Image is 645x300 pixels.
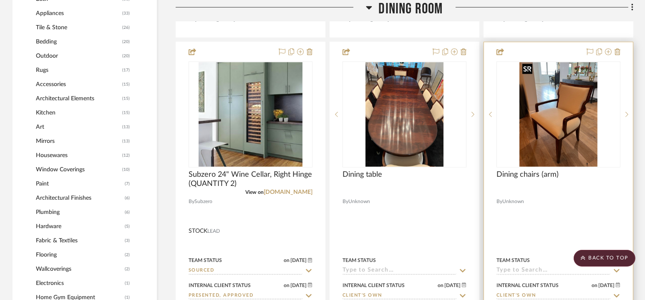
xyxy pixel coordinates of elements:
[36,148,120,163] span: Housewares
[592,283,598,288] span: on
[348,198,370,206] span: Unknown
[36,234,123,248] span: Fabric & Textiles
[122,35,130,48] span: (20)
[125,177,130,191] span: (7)
[496,267,610,275] input: Type to Search…
[497,62,620,167] div: 0
[496,198,502,206] span: By
[36,177,123,191] span: Paint
[189,170,312,188] span: Subzero 24" Wine Cellar, Right Hinge (QUANTITY 2)
[189,198,194,206] span: By
[343,62,466,167] div: 0
[189,292,302,300] input: Type to Search…
[36,92,120,106] span: Architectural Elements
[199,62,302,167] img: Subzero 24" Wine Cellar, Right Hinge (QUANTITY 2)
[125,234,130,247] span: (3)
[122,163,130,176] span: (10)
[122,7,130,20] span: (33)
[122,135,130,148] span: (13)
[189,282,251,289] div: Internal Client Status
[438,283,444,288] span: on
[36,205,123,219] span: Plumbing
[290,257,308,263] span: [DATE]
[519,62,598,167] img: Dining chairs (arm)
[122,149,130,162] span: (12)
[125,248,130,262] span: (2)
[496,282,559,289] div: Internal Client Status
[36,219,123,234] span: Hardware
[264,189,312,195] a: [DOMAIN_NAME]
[189,257,222,264] div: Team Status
[343,267,456,275] input: Type to Search…
[194,198,212,206] span: Subzero
[122,92,130,105] span: (15)
[36,262,123,276] span: Wallcoverings
[36,63,120,77] span: Rugs
[284,283,290,288] span: on
[343,170,382,179] span: Dining table
[36,163,120,177] span: Window Coverings
[343,257,376,264] div: Team Status
[125,206,130,219] span: (6)
[496,170,559,179] span: Dining chairs (arm)
[122,120,130,134] span: (13)
[444,282,462,288] span: [DATE]
[36,20,120,35] span: Tile & Stone
[122,49,130,63] span: (20)
[125,262,130,276] span: (2)
[122,64,130,77] span: (17)
[598,282,616,288] span: [DATE]
[36,35,120,49] span: Bedding
[122,106,130,119] span: (15)
[365,62,444,167] img: Dining table
[125,191,130,205] span: (6)
[343,198,348,206] span: By
[125,277,130,290] span: (1)
[189,267,302,275] input: Type to Search…
[290,282,308,288] span: [DATE]
[36,6,120,20] span: Appliances
[343,282,405,289] div: Internal Client Status
[125,220,130,233] span: (5)
[496,292,610,300] input: Type to Search…
[36,77,120,92] span: Accessories
[36,191,123,205] span: Architectural Finishes
[36,106,120,120] span: Kitchen
[574,250,635,267] scroll-to-top-button: BACK TO TOP
[122,78,130,91] span: (15)
[496,257,530,264] div: Team Status
[36,120,120,134] span: Art
[36,134,120,148] span: Mirrors
[36,276,123,290] span: Electronics
[502,198,524,206] span: Unknown
[122,21,130,34] span: (26)
[343,292,456,300] input: Type to Search…
[284,258,290,263] span: on
[36,248,123,262] span: Flooring
[36,49,120,63] span: Outdoor
[245,190,264,195] span: View on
